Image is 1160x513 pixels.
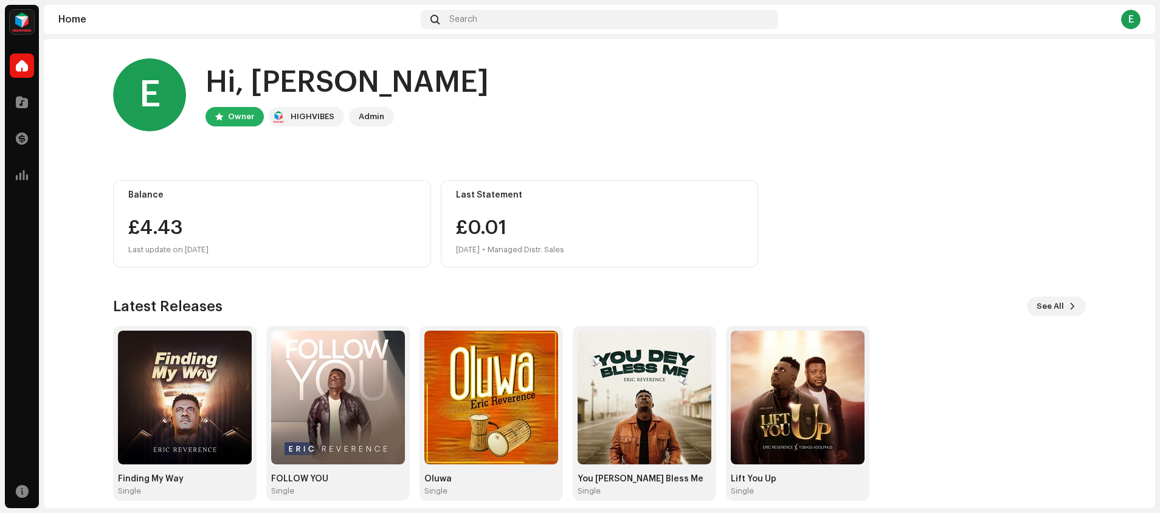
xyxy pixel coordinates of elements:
[482,243,485,257] div: •
[291,109,334,124] div: HIGHVIBES
[488,243,564,257] div: Managed Distr. Sales
[441,180,759,267] re-o-card-value: Last Statement
[424,486,447,496] div: Single
[271,109,286,124] img: feab3aad-9b62-475c-8caf-26f15a9573ee
[118,331,252,464] img: 5bf3197e-aefe-42b3-a100-8d3b3c7de10e
[1121,10,1141,29] div: E
[731,474,865,484] div: Lift You Up
[271,331,405,464] img: da6535a5-def6-4dcb-9ad5-b76a43a6b124
[424,331,558,464] img: 936b41fe-a0cb-4fcd-98da-f14c3eecc122
[456,243,480,257] div: [DATE]
[456,190,744,200] div: Last Statement
[118,486,141,496] div: Single
[731,486,754,496] div: Single
[128,190,416,200] div: Balance
[271,474,405,484] div: FOLLOW YOU
[205,63,489,102] div: Hi, [PERSON_NAME]
[128,243,416,257] div: Last update on [DATE]
[1037,294,1064,318] span: See All
[271,486,294,496] div: Single
[578,474,711,484] div: You [PERSON_NAME] Bless Me
[359,109,384,124] div: Admin
[118,474,252,484] div: Finding My Way
[731,331,865,464] img: d31aea88-67f0-4f88-8c68-487fe9fcd74f
[58,15,416,24] div: Home
[449,15,477,24] span: Search
[10,10,34,34] img: feab3aad-9b62-475c-8caf-26f15a9573ee
[1027,297,1086,316] button: See All
[228,109,254,124] div: Owner
[113,297,223,316] h3: Latest Releases
[113,180,431,267] re-o-card-value: Balance
[113,58,186,131] div: E
[578,486,601,496] div: Single
[578,331,711,464] img: 8880ca29-e28b-4430-a72d-b636909335b5
[424,474,558,484] div: Oluwa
